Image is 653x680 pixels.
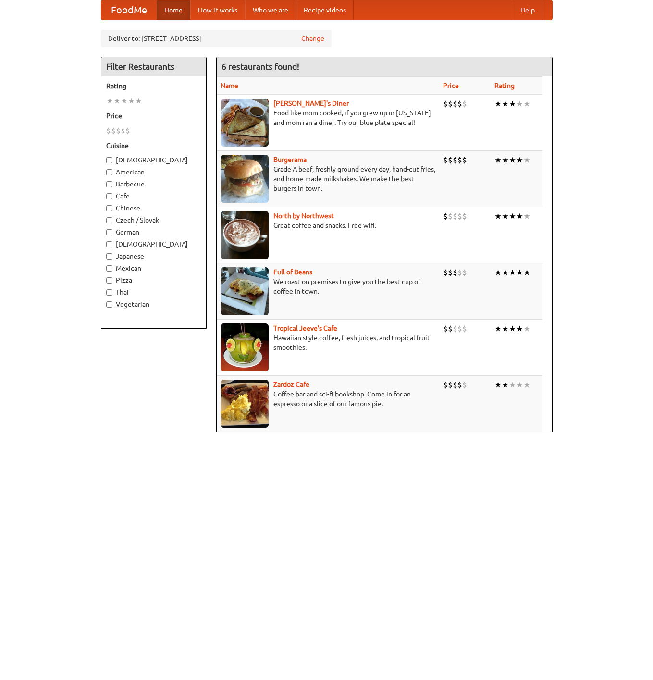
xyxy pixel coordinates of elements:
[273,324,337,332] a: Tropical Jeeve's Cafe
[453,323,457,334] li: $
[273,99,349,107] a: [PERSON_NAME]'s Diner
[106,179,201,189] label: Barbecue
[221,267,269,315] img: beans.jpg
[106,111,201,121] h5: Price
[106,205,112,211] input: Chinese
[457,211,462,222] li: $
[106,263,201,273] label: Mexican
[443,155,448,165] li: $
[221,99,269,147] img: sallys.jpg
[221,277,435,296] p: We roast on premises to give you the best cup of coffee in town.
[106,239,201,249] label: [DEMOGRAPHIC_DATA]
[128,96,135,106] li: ★
[121,125,125,136] li: $
[523,267,530,278] li: ★
[453,99,457,109] li: $
[453,380,457,390] li: $
[106,241,112,247] input: [DEMOGRAPHIC_DATA]
[221,221,435,230] p: Great coffee and snacks. Free wifi.
[443,323,448,334] li: $
[494,82,515,89] a: Rating
[273,212,334,220] a: North by Northwest
[221,164,435,193] p: Grade A beef, freshly ground every day, hand-cut fries, and home-made milkshakes. We make the bes...
[509,380,516,390] li: ★
[101,30,332,47] div: Deliver to: [STREET_ADDRESS]
[106,181,112,187] input: Barbecue
[111,125,116,136] li: $
[106,289,112,296] input: Thai
[135,96,142,106] li: ★
[222,62,299,71] ng-pluralize: 6 restaurants found!
[516,267,523,278] li: ★
[106,253,112,260] input: Japanese
[494,211,502,222] li: ★
[221,82,238,89] a: Name
[516,155,523,165] li: ★
[516,380,523,390] li: ★
[106,229,112,235] input: German
[494,380,502,390] li: ★
[462,99,467,109] li: $
[221,155,269,203] img: burgerama.jpg
[509,211,516,222] li: ★
[462,380,467,390] li: $
[457,380,462,390] li: $
[443,380,448,390] li: $
[509,155,516,165] li: ★
[494,155,502,165] li: ★
[106,301,112,308] input: Vegetarian
[443,267,448,278] li: $
[462,211,467,222] li: $
[523,155,530,165] li: ★
[516,99,523,109] li: ★
[221,211,269,259] img: north.jpg
[448,99,453,109] li: $
[494,323,502,334] li: ★
[494,99,502,109] li: ★
[106,227,201,237] label: German
[221,323,269,371] img: jeeves.jpg
[301,34,324,43] a: Change
[221,380,269,428] img: zardoz.jpg
[106,157,112,163] input: [DEMOGRAPHIC_DATA]
[113,96,121,106] li: ★
[523,99,530,109] li: ★
[448,323,453,334] li: $
[453,155,457,165] li: $
[106,251,201,261] label: Japanese
[453,211,457,222] li: $
[443,82,459,89] a: Price
[273,381,309,388] a: Zardoz Cafe
[457,267,462,278] li: $
[502,155,509,165] li: ★
[443,211,448,222] li: $
[457,99,462,109] li: $
[106,287,201,297] label: Thai
[457,155,462,165] li: $
[221,389,435,408] p: Coffee bar and sci-fi bookshop. Come in for an espresso or a slice of our famous pie.
[106,193,112,199] input: Cafe
[101,57,206,76] h4: Filter Restaurants
[106,277,112,284] input: Pizza
[516,211,523,222] li: ★
[106,81,201,91] h5: Rating
[273,268,312,276] b: Full of Beans
[106,299,201,309] label: Vegetarian
[462,155,467,165] li: $
[106,96,113,106] li: ★
[121,96,128,106] li: ★
[502,267,509,278] li: ★
[106,275,201,285] label: Pizza
[523,211,530,222] li: ★
[106,265,112,272] input: Mexican
[509,323,516,334] li: ★
[516,323,523,334] li: ★
[462,267,467,278] li: $
[101,0,157,20] a: FoodMe
[502,99,509,109] li: ★
[106,169,112,175] input: American
[245,0,296,20] a: Who we are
